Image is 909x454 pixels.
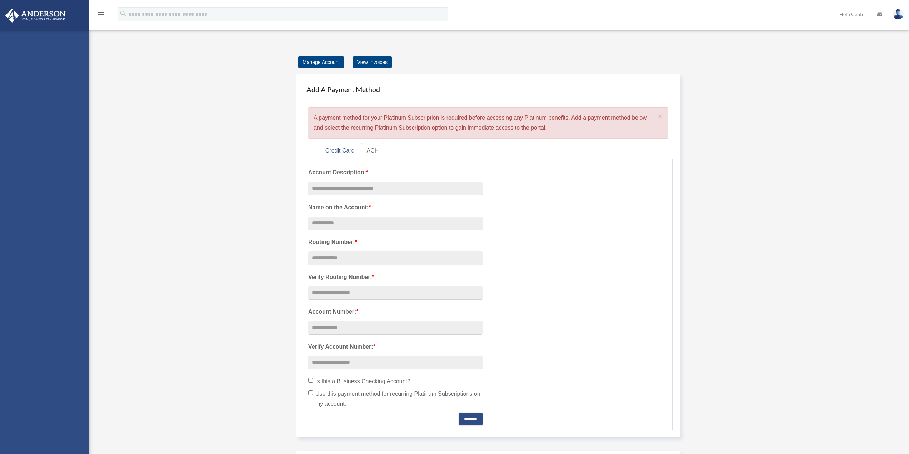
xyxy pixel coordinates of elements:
label: Is this a Business Checking Account? [308,376,483,386]
label: Account Description: [308,168,483,178]
label: Verify Account Number: [308,342,483,352]
h4: Add A Payment Method [304,81,673,97]
a: Manage Account [298,56,344,68]
input: Use this payment method for recurring Platinum Subscriptions on my account. [308,390,313,395]
div: A payment method for your Platinum Subscription is required before accessing any Platinum benefit... [308,107,668,139]
a: menu [96,13,105,19]
label: Account Number: [308,307,483,317]
img: Anderson Advisors Platinum Portal [3,9,68,23]
label: Name on the Account: [308,203,483,213]
label: Routing Number: [308,237,483,247]
i: menu [96,10,105,19]
a: View Invoices [353,56,392,68]
input: Is this a Business Checking Account? [308,378,313,383]
span: × [658,112,663,120]
button: Close [658,112,663,120]
a: ACH [361,143,385,159]
img: User Pic [893,9,904,19]
a: Credit Card [320,143,360,159]
label: Verify Routing Number: [308,272,483,282]
i: search [119,10,127,18]
label: Use this payment method for recurring Platinum Subscriptions on my account. [308,389,483,409]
